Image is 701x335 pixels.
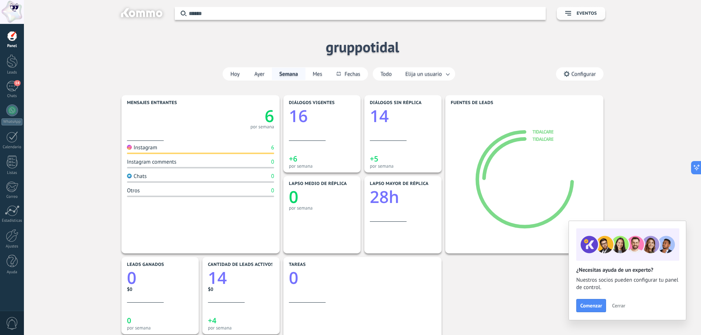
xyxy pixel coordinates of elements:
button: Cerrar [609,300,629,311]
a: 0 [289,267,436,289]
div: por semana [208,325,274,331]
span: Leads ganados [127,262,164,267]
span: Configurar [571,71,596,77]
div: Chats [1,94,23,99]
div: Instagram comments [127,158,176,165]
span: Lapso mayor de réplica [370,181,428,186]
div: Listas [1,171,23,175]
div: $0 [208,286,274,292]
div: por semana [250,125,274,129]
text: 14 [208,267,227,289]
span: 14 [14,80,20,86]
span: Diálogos vigentes [289,100,335,106]
a: 0 [127,267,193,289]
span: Cerrar [612,303,625,308]
div: por semana [127,325,193,331]
div: Ajustes [1,244,23,249]
button: Todo [373,68,399,80]
a: 6 [201,105,274,127]
span: Comenzar [580,303,602,308]
a: 14 [208,267,274,289]
text: +4 [208,316,216,325]
button: Ayer [247,68,272,80]
span: Mensajes entrantes [127,100,177,106]
div: por semana [370,163,436,169]
span: Nuestros socios pueden configurar tu panel de control. [576,277,679,291]
text: 0 [127,267,137,289]
button: Eventos [557,7,605,20]
div: Otros [127,187,140,194]
button: Mes [305,68,330,80]
a: tidalcare [532,136,553,142]
div: Instagram [127,144,157,151]
span: Eventos [577,11,597,16]
text: +5 [370,154,378,164]
span: Elija un usuario [404,69,443,79]
img: Chats [127,174,132,178]
div: Panel [1,44,23,49]
div: por semana [289,163,355,169]
div: Leads [1,70,23,75]
div: Correo [1,195,23,199]
div: Estadísticas [1,218,23,223]
span: Lapso medio de réplica [289,181,347,186]
span: Fuentes de leads [451,100,493,106]
span: Diálogos sin réplica [370,100,422,106]
button: Fechas [329,68,367,80]
span: Tareas [289,262,306,267]
h2: ¿Necesitas ayuda de un experto? [576,267,679,274]
a: tidalcare [532,129,553,135]
div: Calendario [1,145,23,150]
button: Semana [272,68,305,80]
img: Instagram [127,145,132,150]
div: por semana [289,205,355,211]
text: 14 [370,105,389,127]
span: Cantidad de leads activos [208,262,274,267]
div: WhatsApp [1,118,22,125]
div: $0 [127,286,193,292]
div: 0 [271,158,274,165]
button: Elija un usuario [399,68,455,80]
text: 28h [370,186,399,208]
div: 0 [271,173,274,180]
button: Comenzar [576,299,606,312]
button: Hoy [223,68,247,80]
text: 6 [265,105,274,127]
text: 0 [289,267,298,289]
a: 28h [370,186,436,208]
div: Ayuda [1,270,23,275]
div: Chats [127,173,147,180]
text: 16 [289,105,308,127]
text: 0 [127,316,131,325]
div: 6 [271,144,274,151]
div: 0 [271,187,274,194]
text: 0 [289,186,298,208]
text: +6 [289,154,297,164]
